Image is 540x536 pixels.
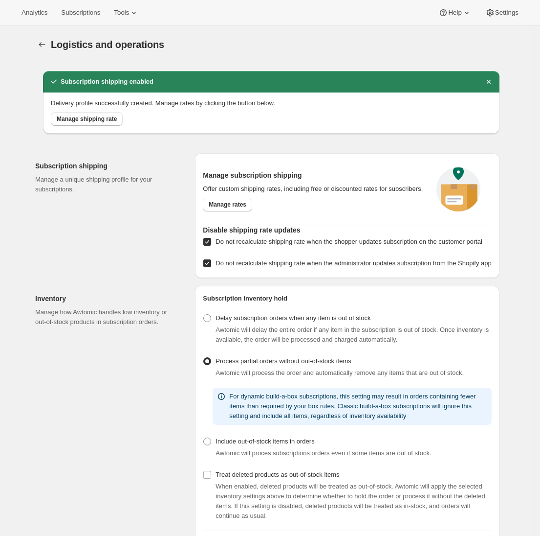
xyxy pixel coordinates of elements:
span: Logistics and operations [51,39,164,50]
button: Tools [108,6,145,20]
span: Help [448,9,461,17]
span: Do not recalculate shipping rate when the shopper updates subscription on the customer portal [216,238,482,245]
h2: Inventory [35,294,179,303]
span: Include out-of-stock items in orders [216,438,314,445]
button: Settings [479,6,524,20]
span: Manage shipping rate [57,115,117,123]
button: Dismiss notification [482,75,496,89]
span: Awtomic will delay the entire order if any item in the subscription is out of stock. Once invento... [216,326,489,343]
p: Manage a unique shipping profile for your subscriptions. [35,175,179,194]
p: Manage how Awtomic handles low inventory or out-of-stock products in subscription orders. [35,307,179,327]
span: Process partial orders without out-of-stock items [216,357,351,365]
span: Tools [114,9,129,17]
a: Manage rates [203,198,252,211]
button: Manage shipping rate [51,112,123,126]
h2: Subscription inventory hold [203,294,492,303]
span: Do not recalculate shipping rate when the administrator updates subscription from the Shopify app [216,259,491,267]
span: Delay subscription orders when any item is out of stock [216,314,370,322]
button: Settings [35,38,49,51]
p: Delivery profile successfully created. Manage rates by clicking the button below. [51,98,492,108]
h2: Subscription shipping [35,161,179,171]
h2: Manage subscription shipping [203,170,425,180]
button: Help [432,6,477,20]
span: Settings [495,9,518,17]
span: Manage rates [209,201,246,209]
button: Subscriptions [55,6,106,20]
p: For dynamic build-a-box subscriptions, this setting may result in orders containing fewer items t... [229,392,488,421]
p: Offer custom shipping rates, including free or discounted rates for subscribers. [203,184,425,194]
button: Analytics [16,6,53,20]
span: Subscriptions [61,9,100,17]
h2: Subscription shipping enabled [61,77,153,87]
span: Treat deleted products as out-of-stock items [216,471,339,478]
h2: Disable shipping rate updates [203,225,492,235]
span: Analytics [22,9,47,17]
span: When enabled, deleted products will be treated as out-of-stock. Awtomic will apply the selected i... [216,483,485,519]
span: Awtomic will process the order and automatically remove any items that are out of stock. [216,369,464,376]
span: Awtomic will proces subscriptions orders even if some items are out of stock. [216,449,431,457]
